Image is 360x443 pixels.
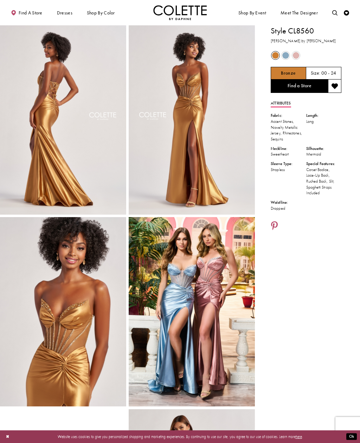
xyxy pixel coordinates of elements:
div: Silhouette: [306,146,341,152]
a: Toggle search [331,5,339,20]
a: Full size Style CL8560 Colette by Daphne #3 Bronze frontface vertical picture [129,25,255,215]
a: Attributes [271,100,291,107]
img: Colette by Daphne [153,5,207,20]
button: Submit Dialog [346,433,357,440]
span: Shop By Event [238,10,266,15]
h1: Style CL8560 [271,25,341,37]
img: Style CL8560 Colette by Daphne #0 default Dusty Blue Dusty Pink frontface vertical picture [129,217,255,406]
div: Dropped [271,205,306,211]
span: Size: [311,70,320,76]
span: Dresses [56,5,74,20]
button: Close Dialog [3,432,12,442]
a: Find a store [9,5,44,20]
div: Strapless [271,167,306,173]
span: Meet the designer [281,10,318,15]
span: Dresses [57,10,72,15]
a: Meet the designer [279,5,319,20]
div: Dusty Blue [281,51,290,60]
div: Accent Stones, Novelty Metallic Jersey, Rhinestones, Sequins [271,119,306,142]
a: Visit Home Page [153,5,207,20]
img: Style CL8560 Colette by Daphne #3 Bronze frontface vertical picture [129,25,255,215]
button: Add to wishlist [328,80,341,93]
div: Mermaid [306,151,341,157]
div: Long [306,119,341,125]
h5: 00 - 24 [321,71,336,76]
p: Website uses cookies to give you personalized shopping and marketing experiences. By continuing t... [38,433,322,440]
div: Special Features: [306,161,341,167]
div: Fabric: [271,113,306,119]
div: Length: [306,113,341,119]
span: Shop by color [85,5,116,20]
a: Find a Store [271,80,328,93]
span: Shop By Event [237,5,267,20]
span: Shop by color [87,10,115,15]
div: Dusty Pink [291,51,301,60]
div: Waistline: [271,200,306,205]
div: Bronze [271,51,280,60]
div: Sweetheart [271,151,306,157]
a: here [296,434,302,439]
h5: Chosen color [281,71,296,76]
div: Sleeve Type: [271,161,306,167]
a: Full size Style CL8560 Colette by Daphne #0 default Dusty Blue Dusty Pink frontface vertical picture [129,217,255,406]
div: Corset Bodice, Lace-Up Back, Ruched Back, Slit, Spaghetti Straps Included [306,167,341,196]
div: Neckline: [271,146,306,152]
span: Find a store [19,10,43,15]
a: Check Wishlist [342,5,351,20]
div: Product color controls state depends on size chosen [271,50,341,61]
h3: [PERSON_NAME] by [PERSON_NAME] [271,38,341,44]
a: Share using Pinterest - Opens in new tab [271,221,278,232]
